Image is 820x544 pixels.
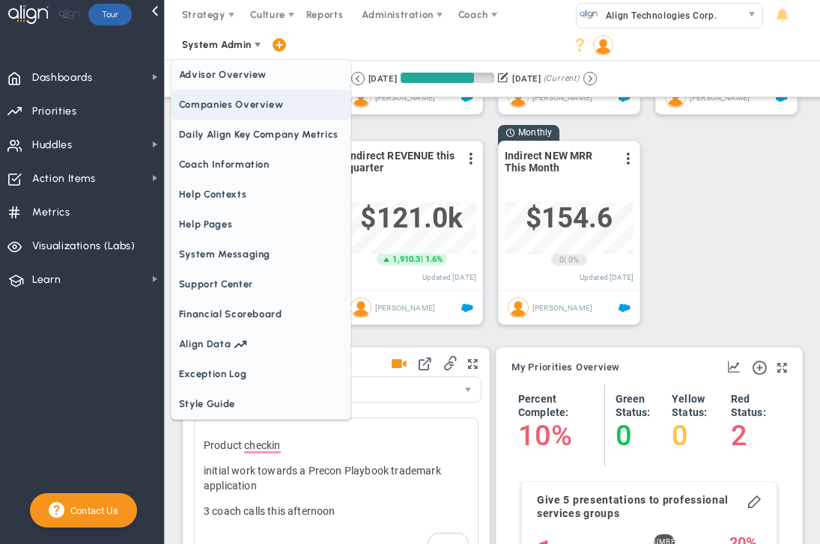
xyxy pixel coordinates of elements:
span: Salesforce Enabled<br ></span>New Paid Coached Cos in Current Quarter [461,92,473,104]
img: Eugene Terk [350,87,371,108]
h4: Percent Complete: [518,392,594,419]
span: Support Center [171,269,350,299]
span: | [564,255,566,265]
span: Strategy [182,9,225,20]
h4: Give 5 presentations to professional services groups [537,493,747,520]
span: $154.6 [526,202,613,234]
span: Advisor Overview [171,60,350,90]
span: Contact Us [64,504,118,518]
span: select [741,4,762,28]
span: | [421,254,423,264]
span: [PERSON_NAME] [690,94,750,102]
span: Indirect NEW MRR This Month [505,150,613,174]
span: Salesforce Enabled<br ></span> [619,92,631,104]
h4: 0 [672,419,720,452]
span: select [455,377,481,402]
span: 1.6% [425,254,443,264]
span: Action Items [32,163,96,195]
span: Administration [362,9,433,20]
p: 3 coach calls this afternoon [204,504,469,519]
span: 1,910.3 [392,254,420,266]
img: Eugene Terk [508,297,529,318]
span: [PERSON_NAME] [532,304,592,312]
span: Culture [250,9,285,20]
span: Financial Scoreboard [171,299,350,329]
span: Priorities [32,96,77,127]
span: Align Technologies Corp. [598,5,717,26]
span: Visualizations (Labs) [32,230,136,262]
span: Help Contexts [171,180,350,210]
img: Eugene Terk [350,297,371,318]
button: Go to previous period [351,72,365,85]
span: Metrics [32,197,70,228]
h4: Green Status: [615,392,661,419]
span: Indirect REVENUE this quarter [347,150,456,174]
span: [PERSON_NAME] [375,304,435,312]
span: 0 [559,254,564,266]
span: Coach [458,9,488,20]
h4: 10 [518,419,551,452]
a: Align Data [171,329,350,359]
p: initial work towards a Precon Playbook trademark application [204,463,469,493]
span: Companies Overview [171,90,350,120]
button: Go to next period [583,72,597,85]
span: Salesforce Enabled<br ></span>New Coaches by Quarter [776,92,788,104]
h4: 0 [615,419,661,452]
span: My Priorities Overview [511,362,620,373]
span: [PERSON_NAME] [375,94,435,102]
span: 0% [568,255,579,265]
span: Updated [DATE] [422,273,476,281]
span: System Messaging [171,239,350,269]
span: System Admin [182,39,252,50]
span: Salesforce Enabled<br ></span>Indirect Revenue - This Quarter - TO DAT [461,302,473,314]
span: Dashboards [32,62,93,94]
span: Daily Align Key Company Metrics [171,120,350,150]
h4: 2 [730,419,769,452]
span: $121,003.82 [360,202,463,234]
span: Learn [32,264,61,296]
img: Eugene Terk [508,87,529,108]
img: 50249.Person.photo [593,35,613,55]
p: Product checkin [204,438,469,453]
span: (Current) [544,72,580,85]
span: Help Pages [171,210,350,239]
span: Exception Log [171,359,350,389]
div: [DATE] [368,72,397,85]
img: 10991.Company.photo [580,5,598,24]
h4: Red Status: [730,392,769,419]
h4: Yellow Status: [672,392,720,419]
span: Style Guide [171,389,350,419]
span: Salesforce Enabled<br ></span>Indirect New ARR This Month - ET [619,302,631,314]
div: Period Progress: 78% Day 71 of 91 with 20 remaining. [401,73,494,83]
li: Help & Frequently Asked Questions (FAQ) [568,30,592,60]
button: My Priorities Overview [511,362,620,374]
h4: % [551,419,572,452]
span: Huddles [32,129,73,161]
span: Coach Information [171,150,350,180]
img: Eugene Terk [665,87,686,108]
span: [PERSON_NAME] [532,94,592,102]
div: [DATE] [512,72,541,85]
span: Updated [DATE] [580,273,634,281]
